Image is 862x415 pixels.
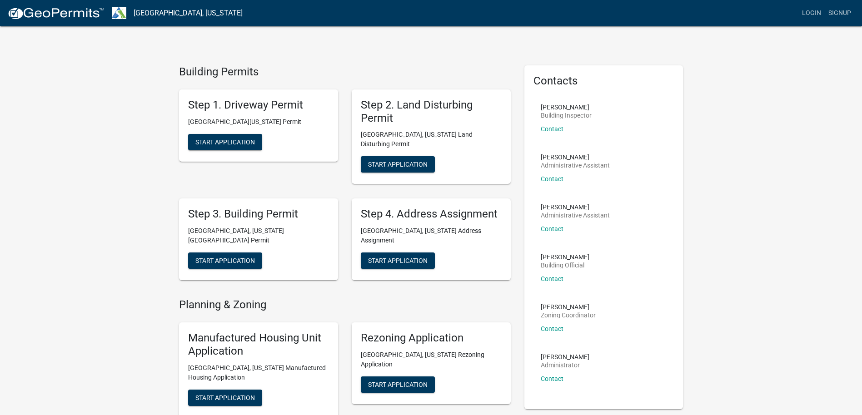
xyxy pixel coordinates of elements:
a: Contact [541,375,563,382]
span: Start Application [368,161,428,168]
h4: Building Permits [179,65,511,79]
button: Start Application [361,376,435,393]
button: Start Application [361,252,435,269]
span: Start Application [195,138,255,145]
h5: Manufactured Housing Unit Application [188,331,329,358]
button: Start Application [361,156,435,173]
a: Contact [541,225,563,232]
span: Start Application [368,257,428,264]
p: [PERSON_NAME] [541,204,610,210]
a: Contact [541,125,563,133]
p: Administrative Assistant [541,212,610,218]
h5: Step 4. Address Assignment [361,207,502,221]
a: Contact [541,325,563,332]
p: Administrator [541,362,589,368]
p: Zoning Coordinator [541,312,596,318]
p: [GEOGRAPHIC_DATA], [US_STATE][GEOGRAPHIC_DATA] Permit [188,226,329,245]
a: [GEOGRAPHIC_DATA], [US_STATE] [134,5,243,21]
button: Start Application [188,390,262,406]
button: Start Application [188,134,262,150]
p: [GEOGRAPHIC_DATA], [US_STATE] Land Disturbing Permit [361,130,502,149]
p: [GEOGRAPHIC_DATA], [US_STATE] Address Assignment [361,226,502,245]
p: [PERSON_NAME] [541,104,592,110]
span: Start Application [195,394,255,401]
h5: Rezoning Application [361,331,502,345]
p: [GEOGRAPHIC_DATA][US_STATE] Permit [188,117,329,127]
a: Login [798,5,825,22]
img: Troup County, Georgia [112,7,126,19]
h5: Step 3. Building Permit [188,207,329,221]
a: Contact [541,275,563,282]
p: Building Official [541,262,589,268]
button: Start Application [188,252,262,269]
p: [GEOGRAPHIC_DATA], [US_STATE] Rezoning Application [361,350,502,369]
h4: Planning & Zoning [179,298,511,311]
h5: Step 1. Driveway Permit [188,99,329,112]
p: Building Inspector [541,112,592,119]
p: [PERSON_NAME] [541,254,589,260]
p: [GEOGRAPHIC_DATA], [US_STATE] Manufactured Housing Application [188,363,329,382]
span: Start Application [368,380,428,388]
h5: Contacts [533,74,674,88]
a: Signup [825,5,855,22]
p: Administrative Assistant [541,162,610,168]
a: Contact [541,175,563,183]
p: [PERSON_NAME] [541,154,610,160]
h5: Step 2. Land Disturbing Permit [361,99,502,125]
p: [PERSON_NAME] [541,304,596,310]
span: Start Application [195,257,255,264]
p: [PERSON_NAME] [541,354,589,360]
